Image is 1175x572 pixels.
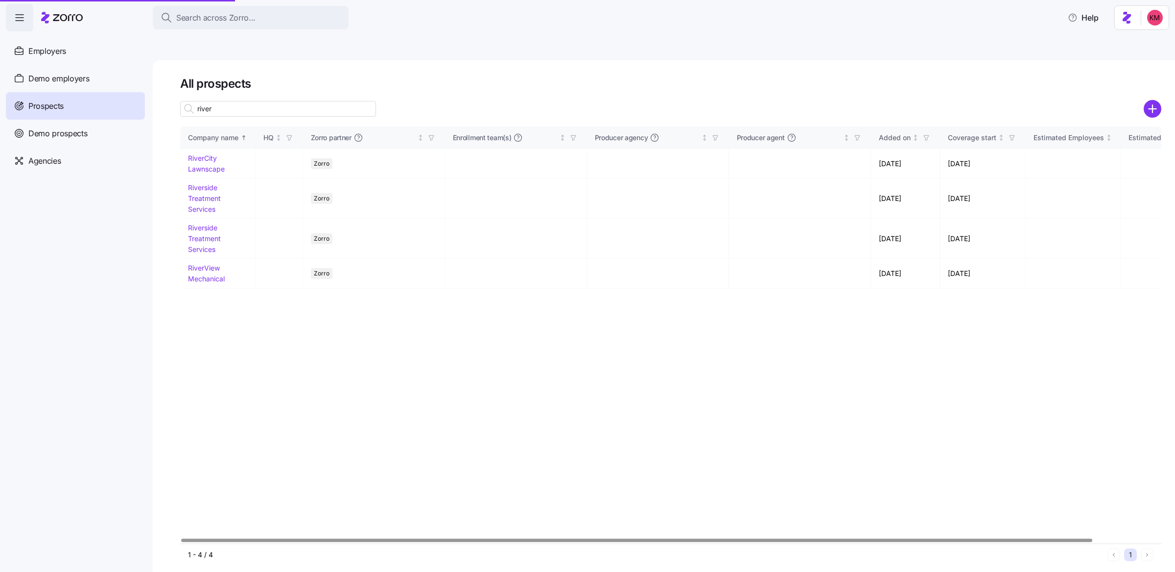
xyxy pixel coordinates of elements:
[28,155,61,167] span: Agencies
[737,133,785,143] span: Producer agent
[311,133,352,143] span: Zorro partner
[314,158,329,169] span: Zorro
[998,134,1005,141] div: Not sorted
[1060,8,1106,27] button: Help
[256,126,303,149] th: HQNot sorted
[28,100,64,112] span: Prospects
[180,76,1161,91] h1: All prospects
[188,224,221,253] a: Riverside Treatment Services
[417,134,424,141] div: Not sorted
[587,126,729,149] th: Producer agencyNot sorted
[188,550,1104,560] div: 1 - 4 / 4
[314,268,329,279] span: Zorro
[275,134,282,141] div: Not sorted
[188,154,225,173] a: RiverCity Lawnscape
[188,132,238,143] div: Company name
[188,183,221,213] a: Riverside Treatment Services
[6,37,145,65] a: Employers
[28,73,90,85] span: Demo employers
[28,45,66,57] span: Employers
[871,259,940,288] td: [DATE]
[6,92,145,120] a: Prospects
[176,12,256,24] span: Search across Zorro...
[879,132,911,143] div: Added on
[871,219,940,259] td: [DATE]
[180,126,256,149] th: Company nameSorted ascending
[240,134,247,141] div: Sorted ascending
[1107,548,1120,561] button: Previous page
[940,178,1026,219] td: [DATE]
[948,132,996,143] div: Coverage start
[843,134,850,141] div: Not sorted
[314,193,329,204] span: Zorro
[445,126,587,149] th: Enrollment team(s)Not sorted
[6,147,145,174] a: Agencies
[1105,134,1112,141] div: Not sorted
[153,6,349,29] button: Search across Zorro...
[453,133,512,143] span: Enrollment team(s)
[1068,12,1099,24] span: Help
[559,134,566,141] div: Not sorted
[1141,548,1153,561] button: Next page
[6,65,145,92] a: Demo employers
[1034,132,1104,143] div: Estimated Employees
[1144,100,1161,118] svg: add icon
[940,126,1026,149] th: Coverage startNot sorted
[1026,126,1121,149] th: Estimated EmployeesNot sorted
[263,132,274,143] div: HQ
[940,259,1026,288] td: [DATE]
[912,134,919,141] div: Not sorted
[729,126,871,149] th: Producer agentNot sorted
[314,233,329,244] span: Zorro
[303,126,445,149] th: Zorro partnerNot sorted
[28,127,88,140] span: Demo prospects
[871,149,940,178] td: [DATE]
[6,120,145,147] a: Demo prospects
[940,219,1026,259] td: [DATE]
[701,134,708,141] div: Not sorted
[940,149,1026,178] td: [DATE]
[188,264,225,283] a: RiverView Mechanical
[1124,548,1137,561] button: 1
[871,126,940,149] th: Added onNot sorted
[180,101,376,117] input: Search prospect
[871,178,940,219] td: [DATE]
[595,133,648,143] span: Producer agency
[1147,10,1163,25] img: 8fbd33f679504da1795a6676107ffb9e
